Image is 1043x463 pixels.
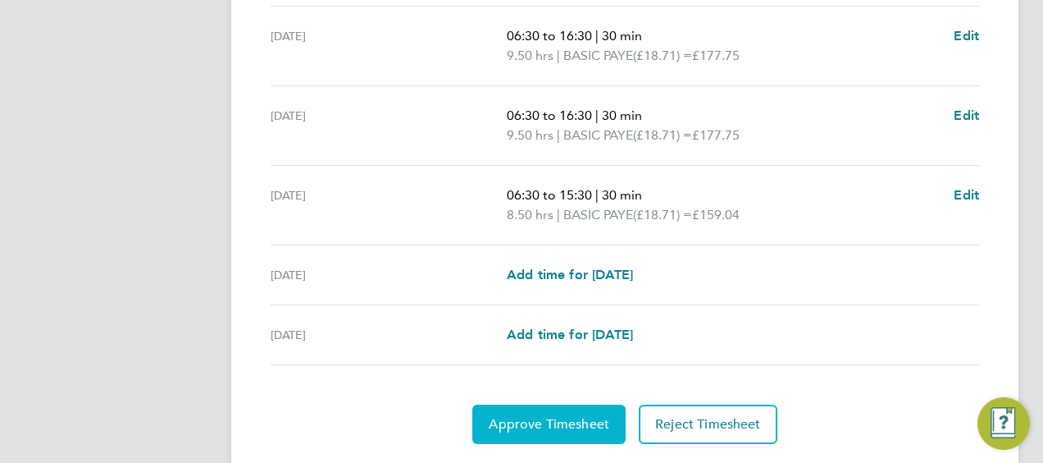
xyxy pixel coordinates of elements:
[692,207,740,222] span: £159.04
[507,267,633,282] span: Add time for [DATE]
[557,127,560,143] span: |
[954,108,979,123] span: Edit
[602,28,642,44] span: 30 min
[954,28,979,44] span: Edit
[633,127,692,143] span: (£18.71) =
[692,127,740,143] span: £177.75
[563,126,633,145] span: BASIC PAYE
[602,187,642,203] span: 30 min
[507,127,553,143] span: 9.50 hrs
[692,48,740,63] span: £177.75
[595,187,599,203] span: |
[507,28,592,44] span: 06:30 to 16:30
[271,26,507,66] div: [DATE]
[557,48,560,63] span: |
[489,416,609,433] span: Approve Timesheet
[472,405,626,444] button: Approve Timesheet
[507,327,633,342] span: Add time for [DATE]
[977,397,1030,450] button: Engage Resource Center
[595,28,599,44] span: |
[602,108,642,123] span: 30 min
[954,187,979,203] span: Edit
[633,48,692,63] span: (£18.71) =
[507,108,592,123] span: 06:30 to 16:30
[563,46,633,66] span: BASIC PAYE
[507,265,633,285] a: Add time for [DATE]
[954,186,979,205] a: Edit
[271,325,507,345] div: [DATE]
[507,187,592,203] span: 06:30 to 15:30
[633,207,692,222] span: (£18.71) =
[271,265,507,285] div: [DATE]
[655,416,761,433] span: Reject Timesheet
[271,186,507,225] div: [DATE]
[563,205,633,225] span: BASIC PAYE
[557,207,560,222] span: |
[507,325,633,345] a: Add time for [DATE]
[639,405,777,444] button: Reject Timesheet
[507,48,553,63] span: 9.50 hrs
[507,207,553,222] span: 8.50 hrs
[954,106,979,126] a: Edit
[595,108,599,123] span: |
[954,26,979,46] a: Edit
[271,106,507,145] div: [DATE]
